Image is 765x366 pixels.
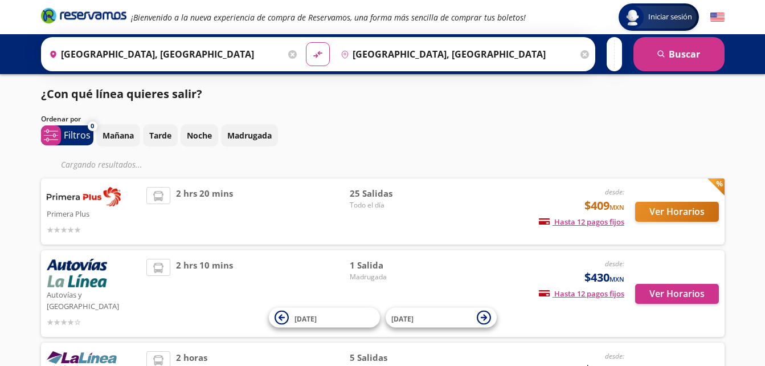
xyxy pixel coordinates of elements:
[605,351,624,361] em: desde:
[47,206,141,220] p: Primera Plus
[44,40,286,68] input: Buscar Origen
[41,7,126,27] a: Brand Logo
[584,269,624,286] span: $430
[61,159,142,170] em: Cargando resultados ...
[149,129,171,141] p: Tarde
[635,202,719,222] button: Ver Horarios
[609,203,624,212] small: MXN
[41,86,202,103] p: ¿Con qué línea quieres salir?
[350,351,429,364] span: 5 Salidas
[47,259,107,287] img: Autovías y La Línea
[391,314,414,323] span: [DATE]
[91,121,94,131] span: 0
[176,187,233,236] span: 2 hrs 20 mins
[350,259,429,272] span: 1 Salida
[41,7,126,24] i: Brand Logo
[227,129,272,141] p: Madrugada
[187,129,212,141] p: Noche
[584,197,624,214] span: $409
[539,217,624,227] span: Hasta 12 pagos fijos
[350,187,429,200] span: 25 Salidas
[181,124,218,147] button: Noche
[47,187,121,206] img: Primera Plus
[350,200,429,210] span: Todo el día
[635,284,719,304] button: Ver Horarios
[386,308,497,328] button: [DATE]
[605,187,624,197] em: desde:
[221,124,278,147] button: Madrugada
[64,128,91,142] p: Filtros
[609,275,624,283] small: MXN
[294,314,317,323] span: [DATE]
[633,37,725,71] button: Buscar
[336,40,578,68] input: Buscar Destino
[143,124,178,147] button: Tarde
[103,129,134,141] p: Mañana
[41,125,93,145] button: 0Filtros
[644,11,697,23] span: Iniciar sesión
[350,272,429,282] span: Madrugada
[710,10,725,25] button: English
[96,124,140,147] button: Mañana
[41,114,81,124] p: Ordenar por
[539,288,624,299] span: Hasta 12 pagos fijos
[269,308,380,328] button: [DATE]
[176,259,233,328] span: 2 hrs 10 mins
[47,287,141,312] p: Autovías y [GEOGRAPHIC_DATA]
[131,12,526,23] em: ¡Bienvenido a la nueva experiencia de compra de Reservamos, una forma más sencilla de comprar tus...
[605,259,624,269] em: desde:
